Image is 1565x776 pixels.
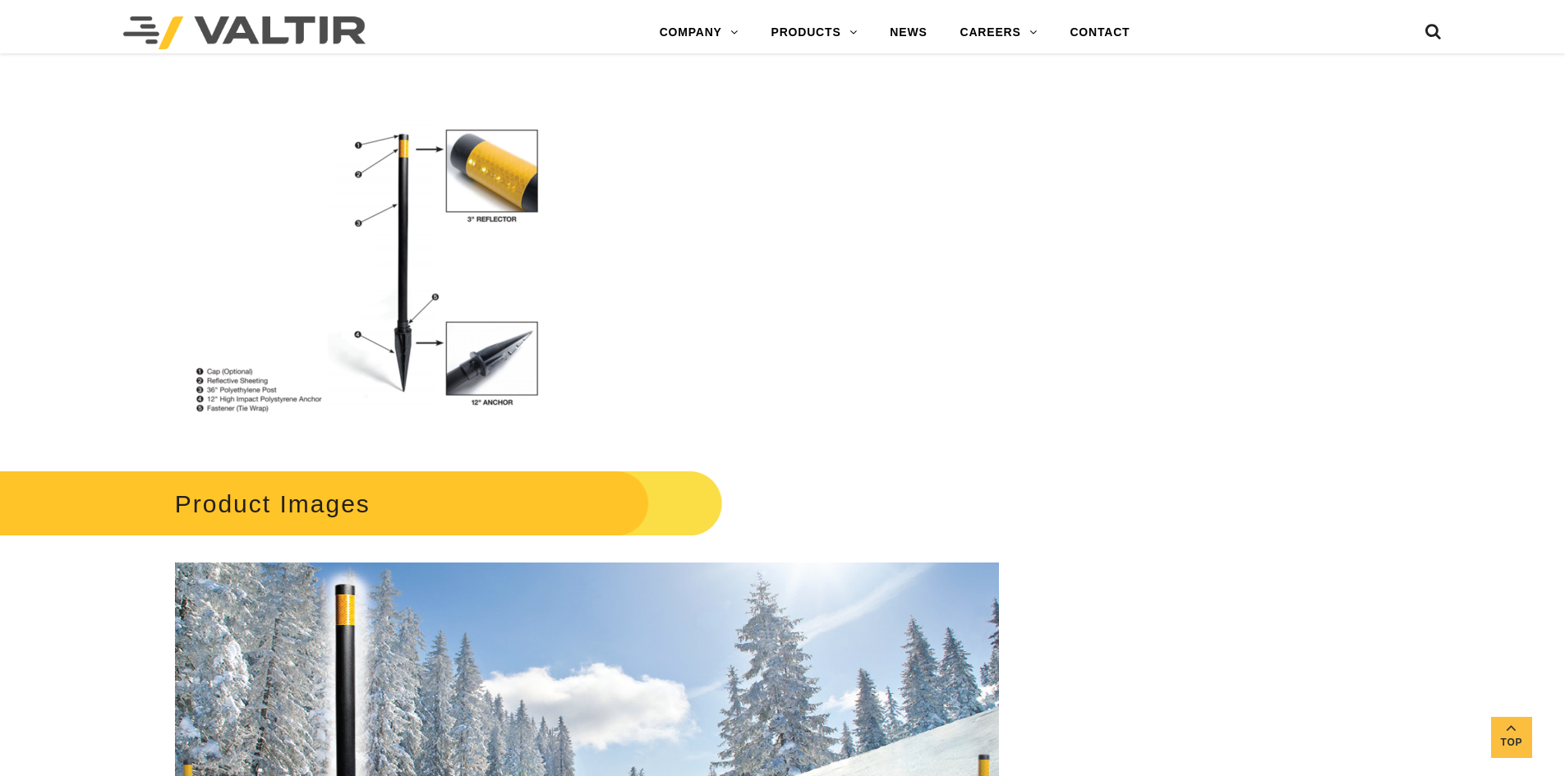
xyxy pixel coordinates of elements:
[123,16,366,49] img: Valtir
[1491,733,1532,752] span: Top
[643,16,755,49] a: COMPANY
[1053,16,1146,49] a: CONTACT
[755,16,874,49] a: PRODUCTS
[1491,717,1532,758] a: Top
[944,16,1054,49] a: CAREERS
[873,16,943,49] a: NEWS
